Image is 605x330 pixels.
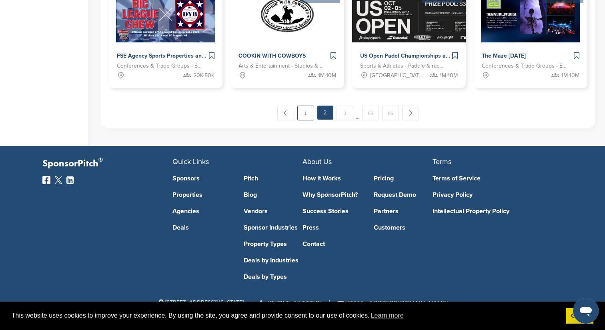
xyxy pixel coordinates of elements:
a: Success Stories [302,208,362,214]
img: Twitter [54,176,62,184]
a: How It Works [302,175,362,182]
a: Deals by Types [244,274,303,280]
span: 1M-10M [440,71,458,80]
span: Arts & Entertainment - Studios & Production Co's [238,62,324,70]
span: Conferences & Trade Groups - Sports [117,62,202,70]
a: dismiss cookie message [566,308,593,324]
iframe: Button to launch messaging window [573,298,599,324]
span: COOKIN WITH COWBOYS [238,52,306,59]
em: 2 [317,106,333,120]
p: SponsorPitch [42,158,172,170]
span: ® [98,155,103,165]
span: This website uses cookies to improve your experience. By using the site, you agree and provide co... [12,310,559,322]
span: … [356,106,360,120]
a: ← Previous [277,106,294,120]
span: 1M-10M [561,71,579,80]
a: [PHONE_NUMBER] [260,299,321,307]
span: Quick Links [172,157,209,166]
a: Properties [172,192,232,198]
a: [EMAIL_ADDRESS][DOMAIN_NAME] [338,299,448,307]
a: 3 [337,106,353,120]
a: Partners [374,208,433,214]
a: Property Types [244,241,303,247]
a: Intellectual Property Policy [433,208,551,214]
a: Deals [172,224,232,231]
a: Request Demo [374,192,433,198]
a: Sponsor Industries [244,224,303,231]
a: Press [302,224,362,231]
a: Agencies [172,208,232,214]
a: 1 [297,106,314,120]
a: Privacy Policy [433,192,551,198]
a: Why SponsorPitch? [302,192,362,198]
a: Next → [402,106,419,120]
span: 20K-50K [193,71,214,80]
a: 85 [362,106,379,120]
a: Blog [244,192,303,198]
span: FSE Agency Sports Properties and NIL [117,52,215,59]
a: 86 [382,106,399,120]
a: Pricing [374,175,433,182]
a: Sponsors [172,175,232,182]
a: Contact [302,241,362,247]
a: Deals by Industries [244,257,303,264]
a: Customers [374,224,433,231]
a: Pitch [244,175,303,182]
img: Facebook [42,176,50,184]
a: Vendors [244,208,303,214]
span: US Open Padel Championships at [GEOGRAPHIC_DATA] [360,52,507,59]
span: [STREET_ADDRESS][US_STATE] [157,299,244,306]
span: Conferences & Trade Groups - Entertainment [482,62,567,70]
span: Sports & Athletes - Paddle & racket sports [360,62,446,70]
span: Terms [433,157,451,166]
span: The Maze [DATE] [482,52,526,59]
span: [GEOGRAPHIC_DATA], [GEOGRAPHIC_DATA] [370,71,424,80]
span: 1M-10M [318,71,336,80]
a: learn more about cookies [370,310,405,322]
a: Terms of Service [433,175,551,182]
span: About Us [302,157,332,166]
